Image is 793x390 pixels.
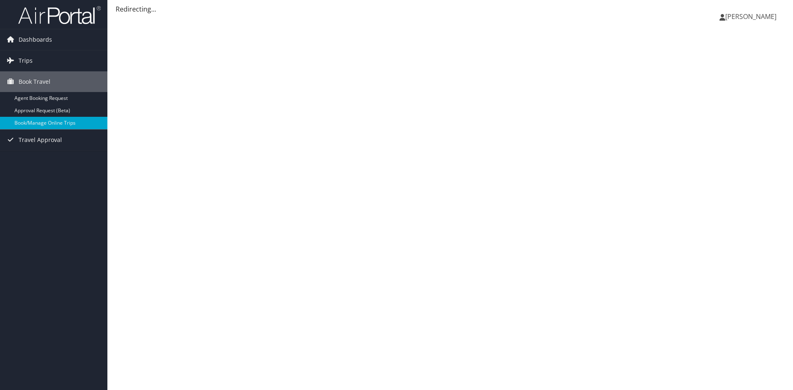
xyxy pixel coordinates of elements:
[719,4,785,29] a: [PERSON_NAME]
[19,50,33,71] span: Trips
[19,29,52,50] span: Dashboards
[19,130,62,150] span: Travel Approval
[19,71,50,92] span: Book Travel
[116,4,785,14] div: Redirecting...
[18,5,101,25] img: airportal-logo.png
[725,12,776,21] span: [PERSON_NAME]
